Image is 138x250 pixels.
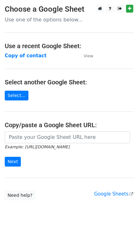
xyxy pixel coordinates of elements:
[5,121,133,129] h4: Copy/paste a Google Sheet URL:
[5,53,46,59] a: Copy of contact
[77,53,93,59] a: View
[5,78,133,86] h4: Select another Google Sheet:
[94,191,133,197] a: Google Sheets
[5,16,133,23] p: Use one of the options below...
[5,190,35,200] a: Need help?
[84,54,93,58] small: View
[5,145,69,149] small: Example: [URL][DOMAIN_NAME]
[5,42,133,50] h4: Use a recent Google Sheet:
[5,131,130,143] input: Paste your Google Sheet URL here
[5,91,28,100] a: Select...
[5,157,21,167] input: Next
[5,5,133,14] h3: Choose a Google Sheet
